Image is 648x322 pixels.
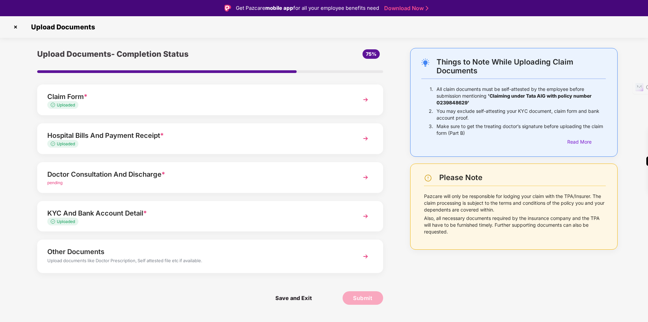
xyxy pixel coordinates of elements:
img: svg+xml;base64,PHN2ZyBpZD0iQ3Jvc3MtMzJ4MzIiIHhtbG5zPSJodHRwOi8vd3d3LnczLm9yZy8yMDAwL3N2ZyIgd2lkdG... [10,22,21,32]
p: You may exclude self-attesting your KYC document, claim form and bank account proof. [437,108,606,121]
span: Uploaded [57,102,75,107]
img: Stroke [426,5,428,12]
div: Hospital Bills And Payment Receipt [47,130,346,141]
img: Logo [224,5,231,11]
div: Read More [567,138,606,146]
div: KYC And Bank Account Detail [47,208,346,219]
div: Claim Form [47,91,346,102]
img: svg+xml;base64,PHN2ZyBpZD0iTmV4dCIgeG1sbnM9Imh0dHA6Ly93d3cudzMub3JnLzIwMDAvc3ZnIiB3aWR0aD0iMzYiIG... [359,250,372,263]
div: Get Pazcare for all your employee benefits need [236,4,379,12]
p: All claim documents must be self-attested by the employee before submission mentioning [437,86,606,106]
b: 'Claiming under Tata AIG with policy number 0239848629' [437,93,592,105]
img: svg+xml;base64,PHN2ZyB4bWxucz0iaHR0cDovL3d3dy53My5vcmcvMjAwMC9zdmciIHdpZHRoPSIxMy4zMzMiIGhlaWdodD... [51,219,57,224]
img: svg+xml;base64,PHN2ZyBpZD0iTmV4dCIgeG1sbnM9Imh0dHA6Ly93d3cudzMub3JnLzIwMDAvc3ZnIiB3aWR0aD0iMzYiIG... [359,132,372,145]
img: svg+xml;base64,PHN2ZyBpZD0iTmV4dCIgeG1sbnM9Imh0dHA6Ly93d3cudzMub3JnLzIwMDAvc3ZnIiB3aWR0aD0iMzYiIG... [359,94,372,106]
img: svg+xml;base64,PHN2ZyB4bWxucz0iaHR0cDovL3d3dy53My5vcmcvMjAwMC9zdmciIHdpZHRoPSIxMy4zMzMiIGhlaWdodD... [51,103,57,107]
span: 75% [366,51,376,57]
div: Other Documents [47,246,346,257]
p: 3. [429,123,433,137]
span: Upload Documents [24,23,98,31]
p: 2. [429,108,433,121]
strong: mobile app [265,5,293,11]
span: pending [47,180,63,185]
p: 1. [430,86,433,106]
img: svg+xml;base64,PHN2ZyBpZD0iTmV4dCIgeG1sbnM9Imh0dHA6Ly93d3cudzMub3JnLzIwMDAvc3ZnIiB3aWR0aD0iMzYiIG... [359,171,372,183]
p: Make sure to get the treating doctor’s signature before uploading the claim form (Part B) [437,123,606,137]
span: Uploaded [57,141,75,146]
p: Pazcare will only be responsible for lodging your claim with the TPA/Insurer. The claim processin... [424,193,606,213]
img: svg+xml;base64,PHN2ZyB4bWxucz0iaHR0cDovL3d3dy53My5vcmcvMjAwMC9zdmciIHdpZHRoPSIyNC4wOTMiIGhlaWdodD... [421,58,429,67]
img: svg+xml;base64,PHN2ZyBpZD0iV2FybmluZ18tXzI0eDI0IiBkYXRhLW5hbWU9Ildhcm5pbmcgLSAyNHgyNCIgeG1sbnM9Im... [424,174,432,182]
div: Upload documents like Doctor Prescription, Self attested file etc if available. [47,257,346,266]
span: Save and Exit [269,291,319,305]
div: Please Note [439,173,606,182]
div: Upload Documents- Completion Status [37,48,268,60]
img: svg+xml;base64,PHN2ZyBpZD0iTmV4dCIgeG1sbnM9Imh0dHA6Ly93d3cudzMub3JnLzIwMDAvc3ZnIiB3aWR0aD0iMzYiIG... [359,210,372,222]
p: Also, all necessary documents required by the insurance company and the TPA will have to be furni... [424,215,606,235]
div: Doctor Consultation And Discharge [47,169,346,180]
button: Submit [343,291,383,305]
a: Download Now [384,5,426,12]
div: Things to Note While Uploading Claim Documents [437,57,606,75]
img: svg+xml;base64,PHN2ZyB4bWxucz0iaHR0cDovL3d3dy53My5vcmcvMjAwMC9zdmciIHdpZHRoPSIxMy4zMzMiIGhlaWdodD... [51,142,57,146]
span: Uploaded [57,219,75,224]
